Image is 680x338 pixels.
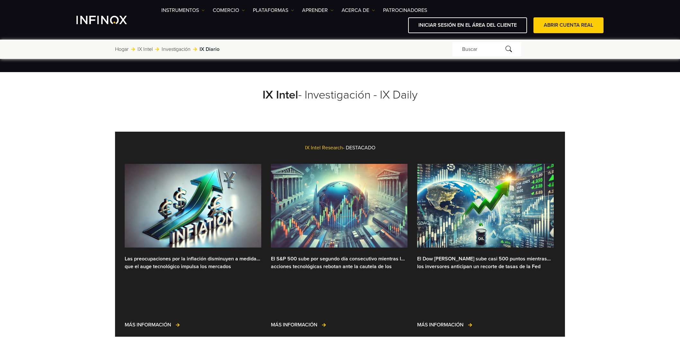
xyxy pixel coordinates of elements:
[417,322,463,328] font: MÁS INFORMACIÓN
[302,6,334,14] a: Aprender
[253,6,294,14] a: PLATAFORMAS
[161,6,205,14] a: Instrumentos
[271,322,317,328] font: MÁS INFORMACIÓN
[213,6,245,14] a: COMERCIO
[115,46,129,52] font: Hogar
[417,256,551,270] font: El Dow [PERSON_NAME] sube casi 500 puntos mientras los inversores anticipan un recorte de tasas d...
[462,46,477,52] font: Buscar
[417,321,473,329] a: MÁS INFORMACIÓN
[125,321,181,329] a: MÁS INFORMACIÓN
[544,22,593,28] font: ABRIR CUENTA REAL
[418,22,517,28] font: INICIAR SESIÓN EN EL ÁREA DEL CLIENTE
[533,17,604,33] a: ABRIR CUENTA REAL
[298,88,417,102] font: - Investigación - IX Daily
[155,47,159,51] img: flecha derecha
[125,256,260,270] font: Las preocupaciones por la inflación disminuyen a medida que el auge tecnológico impulsa los mercados
[161,7,199,14] font: Instrumentos
[271,321,327,329] a: MÁS INFORMACIÓN
[302,7,328,14] font: Aprender
[263,88,298,102] font: IX Intel
[115,45,129,53] a: Hogar
[271,255,407,271] a: El S&P 500 sube por segundo día consecutivo mientras las acciones tecnológicas rebotan ante la ca...
[162,45,191,53] a: Investigación
[263,88,417,102] a: IX Intel- Investigación - IX Daily
[200,46,219,52] font: IX Diario
[131,47,135,51] img: flecha derecha
[383,6,427,14] a: PATROCINADORES
[271,256,407,277] font: El S&P 500 sube por segundo día consecutivo mientras las acciones tecnológicas rebotan ante la ca...
[162,46,191,52] font: Investigación
[383,7,427,14] font: PATROCINADORES
[253,7,288,14] font: PLATAFORMAS
[213,7,239,14] font: COMERCIO
[76,16,142,24] a: Logotipo de INFINOX
[138,46,153,52] font: IX Intel
[408,17,527,33] a: INICIAR SESIÓN EN EL ÁREA DEL CLIENTE
[342,7,369,14] font: ACERCA DE
[125,322,171,328] font: MÁS INFORMACIÓN
[346,145,375,151] font: DESTACADO
[138,45,153,53] a: IX Intel
[417,255,554,271] a: El Dow [PERSON_NAME] sube casi 500 puntos mientras los inversores anticipan un recorte de tasas d...
[305,145,343,151] font: IX Intel Research
[193,47,197,51] img: flecha derecha
[125,255,261,271] a: Las preocupaciones por la inflación disminuyen a medida que el auge tecnológico impulsa los mercados
[343,145,344,151] font: -
[342,6,375,14] a: ACERCA DE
